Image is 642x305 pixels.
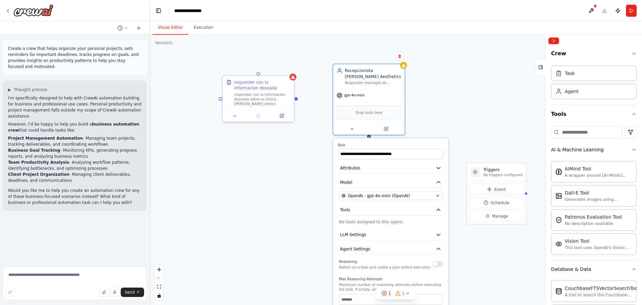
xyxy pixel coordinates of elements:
[565,70,575,77] div: Task
[494,186,506,192] span: Event
[8,187,141,206] p: Would you like me to help you create an automation crew for any of these business-focused scenari...
[99,288,109,297] button: Upload files
[492,213,508,219] span: Manage
[483,173,522,177] p: No triggers configured
[234,92,291,106] div: responder con la informacion deseada sobre la clinica [PERSON_NAME] stetics
[388,290,391,297] span: 1
[551,146,604,153] div: AI & Machine Learning
[565,245,632,250] div: This tool uses OpenAI's Vision API to describe the contents of an image.
[483,167,522,172] h3: Triggers
[8,87,11,92] span: ▶
[8,172,69,177] strong: Client Project Organization
[332,64,405,135] div: Recepcionista [PERSON_NAME] AestheticsResponder mensajes de WhatsApp de forma natural, cálida y p...
[8,148,60,153] strong: Business Goal Tracking
[551,141,637,158] button: AI & Machine Learning
[469,184,524,195] button: Event
[555,193,562,199] img: Dalletool
[466,163,527,225] div: TriggersNo triggers configuredEventScheduleManage
[565,292,639,298] div: A tool to search the Couchbase database for relevant information on internal documents.
[8,87,47,92] button: ▶Thought process
[338,177,444,188] button: Model
[555,168,562,175] img: Aimindtool
[272,112,292,119] button: Open in side panel
[565,285,639,292] div: CouchbaseFTSVectorSearchTool
[565,197,632,202] div: Generates images using OpenAI's Dall-E model.
[8,159,141,171] li: - Analyzing workflow patterns, identifying bottlenecks, and optimizing processes
[155,274,164,283] button: zoom out
[133,24,144,32] button: Start a new chat
[551,266,591,273] div: Database & Data
[340,179,352,185] span: Model
[8,121,141,133] p: However, I'd be happy to help you build a that could handle tasks like:
[339,191,443,200] button: OpenAI - gpt-4o-mini (OpenAI)
[8,46,141,70] p: Create a crew that helps organize your personal projects, sets reminders for important deadlines,...
[8,95,141,119] p: I'm specifically designed to help with CrewAI automation building for business and professional u...
[155,265,164,300] div: React Flow controls
[338,143,444,148] label: Role
[355,110,383,116] span: Drop tools here
[469,197,524,208] button: Schedule
[222,75,295,122] div: responder con la informacion deseadaresponder con la informacion deseada sobre la clinica [PERSON...
[155,291,164,300] button: toggle interactivity
[110,288,119,297] button: Click to speak your automation idea
[548,37,559,44] button: Collapse right sidebar
[152,21,188,35] button: Visual Editor
[551,105,637,124] button: Tools
[155,265,164,274] button: zoom in
[340,246,370,252] span: Agent Settings
[551,47,637,63] button: Crew
[13,4,53,16] img: Logo
[369,126,402,133] button: Open in side panel
[155,40,173,46] div: Version 1
[345,80,401,85] div: Responder mensajes de WhatsApp de forma natural, cálida y profesional, usando el conocimiento de ...
[565,88,578,95] div: Agent
[338,244,444,254] button: Agent Settings
[551,63,637,104] div: Crew
[234,79,291,91] div: responder con la informacion deseada
[338,205,444,215] button: Tools
[555,217,562,223] img: Patronusevaltool
[551,260,637,278] button: Database & Data
[543,35,548,305] button: Toggle Sidebar
[395,52,404,61] button: Delete node
[339,283,443,292] p: Maximum number of reasoning attempts before executing the task. If empty, will try until ready.
[8,160,69,165] strong: Team Productivity Analysis
[345,68,401,79] div: Recepcionista [PERSON_NAME] Aesthetics
[565,173,632,178] div: A wrapper around [AI-Minds]([URL][DOMAIN_NAME]). Useful for when you need answers to questions fr...
[8,147,141,159] li: - Monitoring KPIs, generating progress reports, and analyzing business metrics
[565,221,622,226] div: No description available
[565,214,622,220] div: Patronus Evaluation Tool
[121,288,144,297] button: Send
[491,200,509,206] span: Schedule
[469,211,524,222] button: Manage
[376,287,416,300] button: 11
[174,7,208,14] nav: breadcrumb
[5,288,15,297] button: Improve this prompt
[125,290,135,295] span: Send
[339,219,443,225] p: No tools assigned to this agent.
[551,158,637,260] div: AI & Machine Learning
[348,193,410,199] span: OpenAI - gpt-4o-mini (OpenAI)
[338,229,444,240] button: LLM Settings
[8,136,83,141] strong: Project Management Automation
[154,6,163,15] button: Hide left sidebar
[555,241,562,247] img: Visiontool
[8,135,141,147] li: - Managing team projects, tracking deliverables, and coordinating workflows
[14,87,47,92] span: Thought process
[338,163,444,173] button: Attributes
[188,21,219,35] button: Execution
[340,207,350,213] span: Tools
[8,171,141,183] li: - Managing client deliverables, deadlines, and communications
[246,112,271,119] button: No output available
[339,277,443,281] label: Max Reasoning Attempts
[402,290,405,297] span: 1
[555,288,562,295] img: Couchbaseftsvectorsearchtool
[340,165,360,171] span: Attributes
[565,165,632,172] div: AIMind Tool
[565,238,632,244] div: Vision Tool
[339,260,357,264] span: Reasoning
[115,24,131,32] button: Switch to previous chat
[344,93,364,98] span: gpt-4o-mini
[565,189,632,196] div: Dall-E Tool
[340,232,366,237] span: LLM Settings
